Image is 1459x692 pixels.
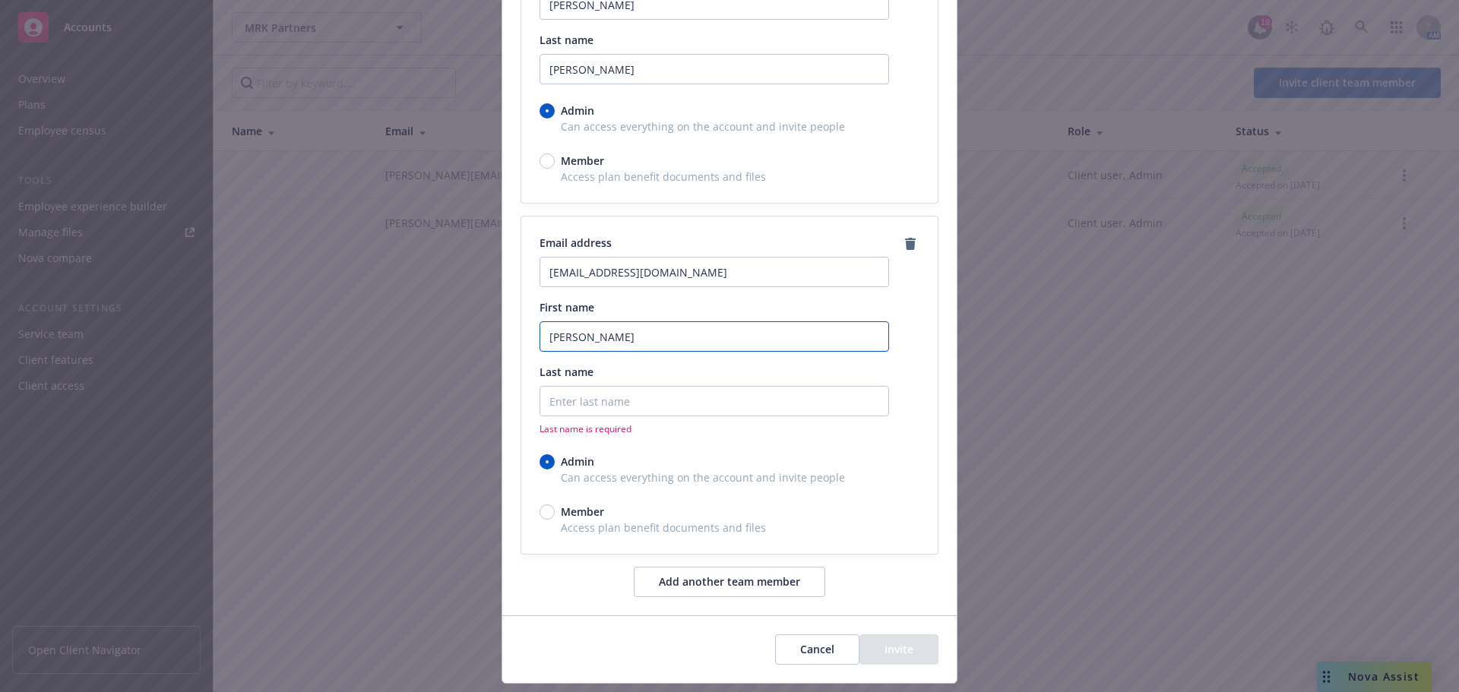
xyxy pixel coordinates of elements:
[540,54,889,84] input: Enter last name
[561,453,594,469] span: Admin
[521,216,938,555] div: email
[540,169,919,185] span: Access plan benefit documents and files
[540,153,555,169] input: Member
[540,365,593,379] span: Last name
[540,520,919,536] span: Access plan benefit documents and files
[540,321,889,352] input: Enter first name
[540,33,593,47] span: Last name
[540,422,889,435] span: Last name is required
[540,469,919,485] span: Can access everything on the account and invite people
[540,454,555,469] input: Admin
[775,634,859,665] button: Cancel
[540,504,555,520] input: Member
[561,504,604,520] span: Member
[540,300,594,314] span: First name
[540,103,555,118] input: Admin
[540,257,889,287] input: Enter an email address
[540,235,612,250] span: Email address
[901,235,919,253] a: remove
[561,153,604,169] span: Member
[540,386,889,416] input: Enter last name
[540,118,919,134] span: Can access everything on the account and invite people
[561,103,594,118] span: Admin
[634,567,825,597] button: Add another team member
